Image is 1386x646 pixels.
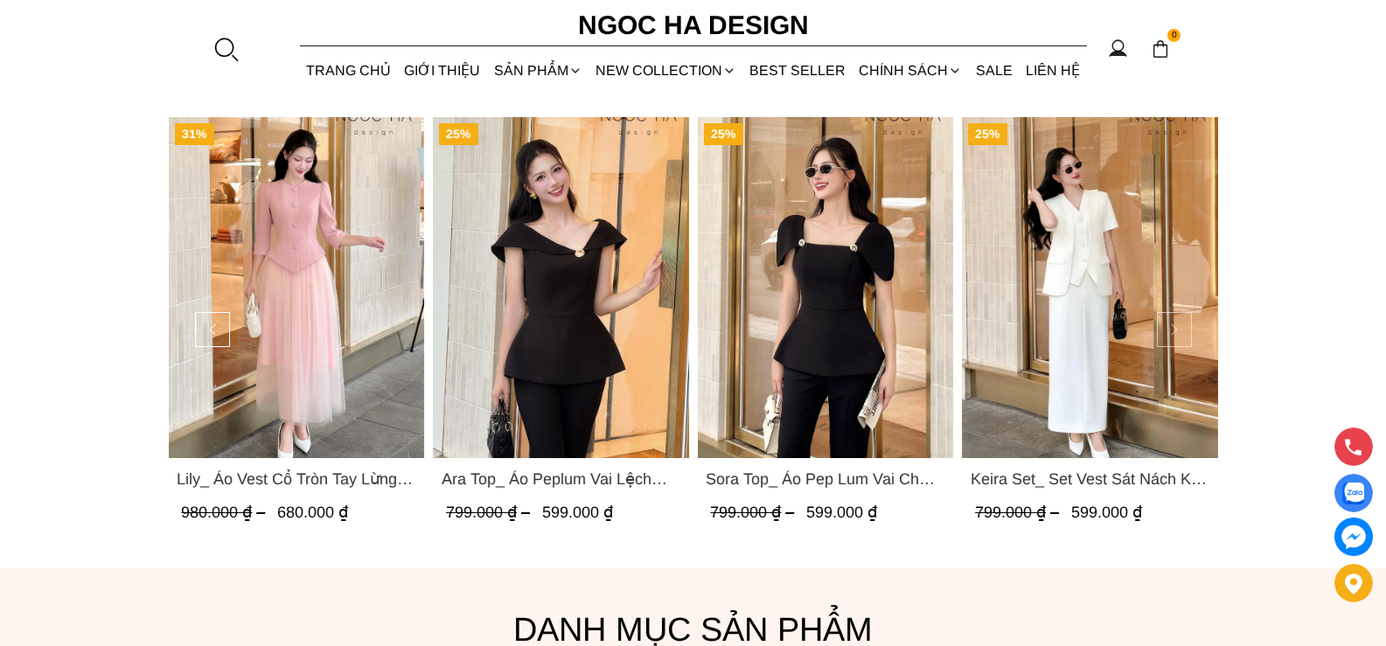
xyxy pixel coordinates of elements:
div: SẢN PHẨM [487,47,589,94]
span: 799.000 ₫ [710,504,798,521]
span: Sora Top_ Áo Pep Lum Vai Chờm Đính Cúc 2 Bên Màu Đen A1081 [706,467,944,491]
a: messenger [1334,517,1373,556]
a: Product image - Ara Top_ Áo Peplum Vai Lệch Đính Cúc Màu Đen A1084 [433,117,689,458]
a: Link to Keira Set_ Set Vest Sát Nách Kết Hợp Chân Váy Bút Chì Mix Áo Khoác BJ141+ A1083 [971,467,1209,491]
img: img-CART-ICON-ksit0nf1 [1151,39,1170,59]
span: Keira Set_ Set Vest Sát Nách Kết Hợp Chân Váy Bút Chì Mix Áo Khoác BJ141+ A1083 [971,467,1209,491]
span: 680.000 ₫ [277,504,348,521]
div: Chính sách [853,47,969,94]
a: GIỚI THIỆU [398,47,487,94]
span: 799.000 ₫ [446,504,534,521]
span: 799.000 ₫ [975,504,1063,521]
a: Product image - Sora Top_ Áo Pep Lum Vai Chờm Đính Cúc 2 Bên Màu Đen A1081 [697,117,953,458]
a: SALE [969,47,1019,94]
a: Product image - Keira Set_ Set Vest Sát Nách Kết Hợp Chân Váy Bút Chì Mix Áo Khoác BJ141+ A1083 [962,117,1218,458]
a: Ngoc Ha Design [562,4,825,46]
a: Product image - Lily_ Áo Vest Cổ Tròn Tay Lừng Mix Chân Váy Lưới Màu Hồng A1082+CV140 [168,117,424,458]
a: TRANG CHỦ [300,47,398,94]
span: 980.000 ₫ [181,504,269,521]
a: Display image [1334,474,1373,512]
span: Lily_ Áo Vest Cổ Tròn Tay Lừng Mix Chân Váy Lưới Màu Hồng A1082+CV140 [177,467,415,491]
span: 0 [1167,29,1181,43]
span: Ara Top_ Áo Peplum Vai Lệch Đính Cúc Màu Đen A1084 [442,467,680,491]
a: LIÊN HỆ [1019,47,1086,94]
a: Link to Sora Top_ Áo Pep Lum Vai Chờm Đính Cúc 2 Bên Màu Đen A1081 [706,467,944,491]
img: Display image [1342,483,1364,504]
a: Link to Lily_ Áo Vest Cổ Tròn Tay Lừng Mix Chân Váy Lưới Màu Hồng A1082+CV140 [177,467,415,491]
a: NEW COLLECTION [589,47,742,94]
span: 599.000 ₫ [542,504,613,521]
span: 599.000 ₫ [1071,504,1142,521]
a: Link to Ara Top_ Áo Peplum Vai Lệch Đính Cúc Màu Đen A1084 [442,467,680,491]
a: BEST SELLER [743,47,853,94]
span: 599.000 ₫ [806,504,877,521]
